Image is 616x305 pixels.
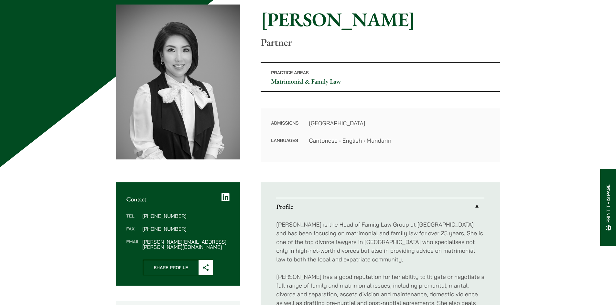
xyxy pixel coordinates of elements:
span: Practice Areas [271,70,309,76]
dt: Fax [126,226,140,239]
button: Share Profile [143,260,213,275]
dd: [PHONE_NUMBER] [142,213,230,219]
a: Profile [276,198,484,215]
dd: [GEOGRAPHIC_DATA] [309,119,490,127]
h1: [PERSON_NAME] [261,8,500,31]
dt: Tel [126,213,140,226]
span: Share Profile [143,260,199,275]
h2: Contact [126,195,230,203]
dd: [PERSON_NAME][EMAIL_ADDRESS][PERSON_NAME][DOMAIN_NAME] [142,239,230,249]
p: Partner [261,36,500,48]
dd: Cantonese • English • Mandarin [309,136,490,145]
dd: [PHONE_NUMBER] [142,226,230,231]
dt: Email [126,239,140,249]
p: [PERSON_NAME] is the Head of Family Law Group at [GEOGRAPHIC_DATA] and has been focusing on matri... [276,220,484,264]
a: Matrimonial & Family Law [271,77,341,86]
dt: Languages [271,136,298,145]
dt: Admissions [271,119,298,136]
a: LinkedIn [222,193,230,202]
